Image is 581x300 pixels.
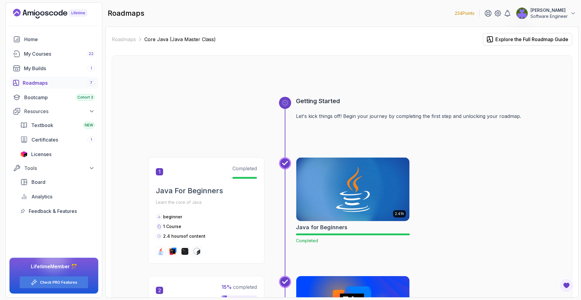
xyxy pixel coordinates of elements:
div: Explore the Full Roadmap Guide [495,36,568,43]
p: 234 Points [455,10,474,16]
div: Resources [24,108,95,115]
div: Roadmaps [23,79,95,86]
button: Check PRO Features [19,276,88,289]
p: Software Engineer [530,13,568,19]
img: intellij logo [169,248,176,255]
img: jetbrains icon [20,151,28,157]
span: NEW [85,123,93,128]
span: Analytics [31,193,52,200]
span: 7 [90,80,92,85]
button: Resources [9,106,98,117]
a: courses [9,48,98,60]
span: 1 [90,137,92,142]
p: [PERSON_NAME] [530,7,568,13]
span: 1 [90,66,92,71]
span: Completed [296,238,318,243]
div: Bootcamp [24,94,95,101]
span: 2 [156,287,163,294]
a: Check PRO Features [40,280,77,285]
p: Learn the core of Java [156,198,257,207]
p: Core Java (Java Master Class) [144,36,216,43]
h2: Java for Beginners [296,223,347,232]
span: Cohort 3 [77,95,93,100]
h2: roadmaps [108,8,144,18]
div: My Courses [24,50,95,57]
a: roadmaps [9,77,98,89]
p: Let's kick things off! Begin your journey by completing the first step and unlocking your roadmap. [296,112,536,120]
div: Home [24,36,95,43]
a: Landing page [13,9,101,18]
p: 2.41h [395,211,404,216]
a: licenses [17,148,98,160]
button: user profile image[PERSON_NAME]Software Engineer [516,7,576,19]
span: completed [222,284,257,290]
a: textbook [17,119,98,131]
a: board [17,176,98,188]
a: Java for Beginners card2.41hJava for BeginnersCompleted [296,157,410,244]
img: Java for Beginners card [296,158,409,221]
p: 2.4 hours of content [163,233,205,239]
button: Explore the Full Roadmap Guide [483,33,572,46]
a: feedback [17,205,98,217]
div: My Builds [24,65,95,72]
span: Feedback & Features [29,207,77,215]
h3: Getting Started [296,97,536,105]
span: 1 [156,168,163,175]
img: terminal logo [181,248,189,255]
span: Certificates [31,136,58,143]
p: beginner [163,214,182,220]
span: 22 [89,51,94,56]
span: Board [31,178,45,186]
button: Open Feedback Button [559,278,574,293]
span: Textbook [31,122,53,129]
img: user profile image [516,8,528,19]
img: bash logo [193,248,201,255]
span: Licenses [31,151,51,158]
a: home [9,33,98,45]
a: certificates [17,134,98,146]
img: java logo [157,248,164,255]
a: builds [9,62,98,74]
div: Tools [24,165,95,172]
h2: Java For Beginners [156,186,257,196]
a: analytics [17,191,98,203]
a: bootcamp [9,91,98,103]
span: 15 % [222,284,232,290]
span: Completed [232,165,257,171]
span: 1 Course [163,224,181,229]
button: Tools [9,163,98,174]
a: Roadmaps [112,36,136,43]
